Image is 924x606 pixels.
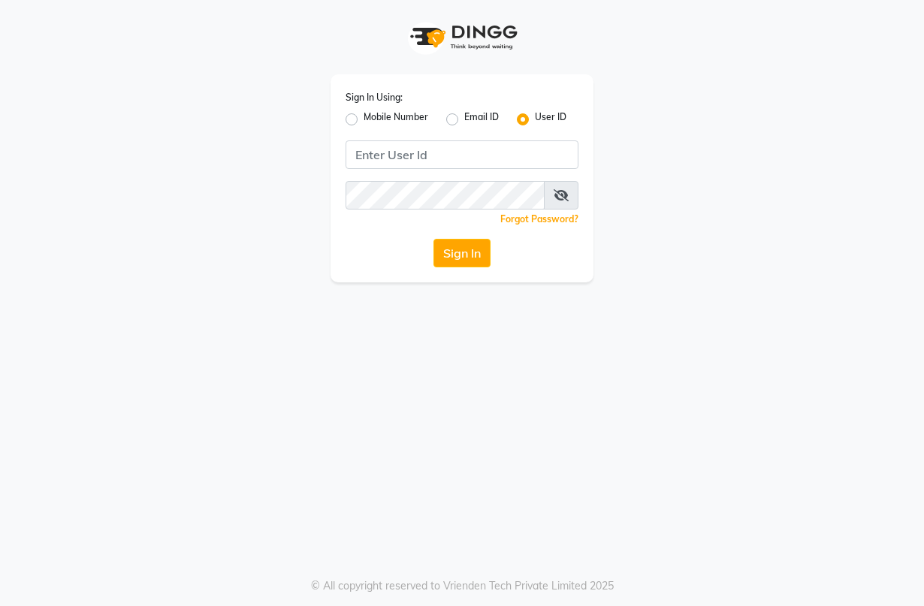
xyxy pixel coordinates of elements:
[346,91,403,104] label: Sign In Using:
[402,15,522,59] img: logo1.svg
[464,110,499,128] label: Email ID
[500,213,578,225] a: Forgot Password?
[433,239,491,267] button: Sign In
[346,140,578,169] input: Username
[535,110,566,128] label: User ID
[364,110,428,128] label: Mobile Number
[346,181,545,210] input: Username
